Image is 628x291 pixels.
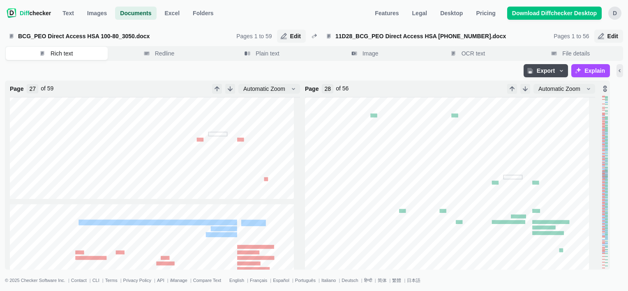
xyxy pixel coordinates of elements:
span: Export [535,67,556,75]
a: Português [295,278,316,283]
div: Pages 1 to 56 [554,32,589,40]
span: Explain [583,67,607,75]
span: BCG_PEO Direct Access HSA 100-80_3050.docx [16,32,228,40]
a: Privacy Policy [123,278,151,283]
a: Français [250,278,267,283]
button: Plain text [212,47,314,60]
div: of [336,84,349,92]
span: Folders [191,9,215,17]
a: Desktop [435,7,468,20]
a: API [157,278,164,283]
span: Rich text [49,49,74,58]
a: Text [58,7,79,20]
button: Redline [109,47,210,60]
a: 繁體 [392,278,401,283]
button: Image [314,47,416,60]
button: Automatic Zoom [533,84,595,94]
span: Plain text [254,49,281,58]
span: Edit [289,32,302,40]
div: of [41,84,53,92]
a: Features [370,7,404,20]
span: Image [361,49,380,58]
a: Download Diffchecker Desktop [507,7,602,20]
a: Pricing [471,7,500,20]
span: Text [61,9,76,17]
span: 11D28_BCG_PEO Direct Access HSA 100-80-60.docx [322,30,549,43]
button: OCR text [417,47,519,60]
span: Legal [411,9,429,17]
button: Previous Page [507,84,517,94]
button: Edit [277,30,306,43]
span: File details [561,49,591,58]
label: 11D28_BCG_PEO Direct Access HSA 100-80-60.docx upload [322,30,549,43]
button: Swap diffs [309,31,319,41]
div: Pages 1 to 59 [236,32,272,40]
img: Diffchecker logo [7,8,16,18]
span: Diff [20,10,29,16]
span: BCG_PEO Direct Access HSA 100-80_3050.docx [5,30,231,43]
a: Contact [71,278,87,283]
a: Italiano [321,278,336,283]
button: Explain [571,64,610,77]
a: Excel [160,7,185,20]
a: 日本語 [407,278,420,283]
span: Pricing [474,9,497,17]
a: Terms [105,278,118,283]
button: Export [524,64,568,77]
span: Automatic Zoom [537,85,582,93]
a: Images [82,7,112,20]
span: Automatic Zoom [242,85,287,93]
button: File details [520,47,622,60]
span: OCR text [460,49,487,58]
button: Rich text [6,47,108,60]
tspan: Covered [503,174,517,179]
span: Features [373,9,400,17]
a: Documents [115,7,156,20]
span: Desktop [439,9,464,17]
a: Compare Text [193,278,221,283]
button: Lock scroll [602,84,608,94]
button: Folders [188,7,219,20]
button: D [608,7,621,20]
span: 56 [342,85,349,92]
a: iManage [170,278,187,283]
a: Español [273,278,289,283]
a: Legal [407,7,432,20]
span: Edit [606,32,620,40]
a: हिन्दी [364,278,372,283]
strong: Page [305,85,319,93]
button: Minimize sidebar [616,64,623,77]
a: Deutsch [342,278,358,283]
a: CLI [92,278,99,283]
span: Redline [153,49,176,58]
span: checker [20,9,51,17]
button: Edit [594,30,623,43]
li: © 2025 Checker Software Inc. [5,278,71,283]
label: BCG_PEO Direct Access HSA 100-80_3050.docx upload [5,30,231,43]
span: 11D28_BCG_PEO Direct Access HSA [PHONE_NUMBER].docx [334,32,545,40]
button: Automatic Zoom [238,84,300,94]
span: Download Diffchecker Desktop [510,9,598,17]
span: 59 [47,85,54,92]
span: Excel [163,9,182,17]
button: Next Page [225,84,235,94]
a: 简体 [378,278,387,283]
span: Images [85,9,109,17]
button: Next Page [520,84,530,94]
strong: Page [10,85,23,93]
span: Documents [118,9,153,17]
button: Previous Page [212,84,222,94]
a: Diffchecker [7,7,51,20]
a: English [229,278,244,283]
tspan: @ [518,174,522,179]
